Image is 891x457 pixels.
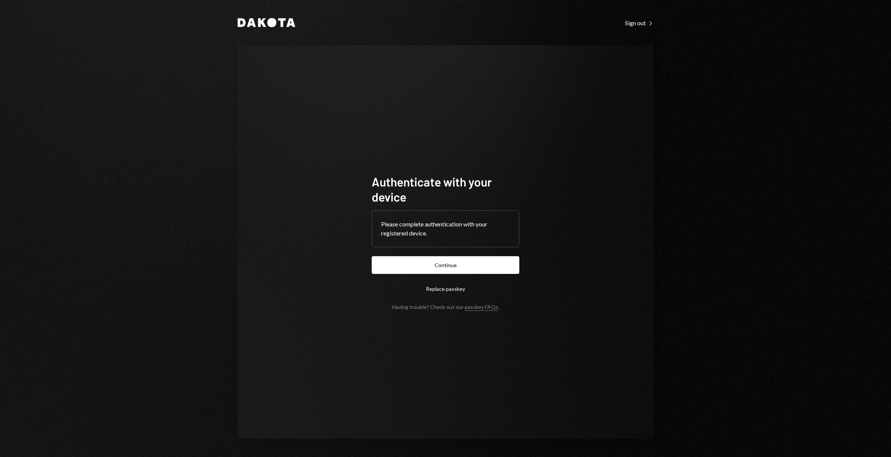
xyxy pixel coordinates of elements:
button: Replace passkey [372,280,519,298]
a: Sign out [625,18,653,27]
h1: Authenticate with your device [372,174,519,204]
div: Sign out [625,19,653,27]
div: Having trouble? Check out our . [392,304,499,310]
div: Please complete authentication with your registered device. [381,220,510,238]
a: passkey FAQs [465,304,498,311]
button: Continue [372,256,519,274]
